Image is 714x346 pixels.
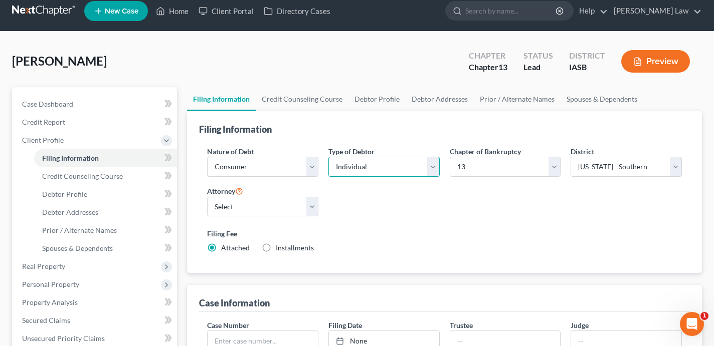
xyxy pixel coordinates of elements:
[207,185,243,197] label: Attorney
[22,136,64,144] span: Client Profile
[571,146,594,157] label: District
[680,312,704,336] iframe: Intercom live chat
[22,118,65,126] span: Credit Report
[199,297,270,309] div: Case Information
[609,2,701,20] a: [PERSON_NAME] Law
[207,228,682,239] label: Filing Fee
[328,320,362,330] label: Filing Date
[194,2,259,20] a: Client Portal
[256,87,348,111] a: Credit Counseling Course
[574,2,608,20] a: Help
[22,262,65,270] span: Real Property
[348,87,406,111] a: Debtor Profile
[42,244,113,252] span: Spouses & Dependents
[12,54,107,68] span: [PERSON_NAME]
[34,149,177,167] a: Filing Information
[151,2,194,20] a: Home
[450,146,521,157] label: Chapter of Bankruptcy
[450,320,473,330] label: Trustee
[700,312,708,320] span: 1
[14,311,177,329] a: Secured Claims
[569,50,605,62] div: District
[42,208,98,216] span: Debtor Addresses
[34,203,177,221] a: Debtor Addresses
[22,316,70,324] span: Secured Claims
[561,87,643,111] a: Spouses & Dependents
[469,50,507,62] div: Chapter
[571,320,589,330] label: Judge
[621,50,690,73] button: Preview
[22,298,78,306] span: Property Analysis
[523,62,553,73] div: Lead
[187,87,256,111] a: Filing Information
[14,113,177,131] a: Credit Report
[14,95,177,113] a: Case Dashboard
[22,280,79,288] span: Personal Property
[42,172,123,180] span: Credit Counseling Course
[199,123,272,135] div: Filing Information
[498,62,507,72] span: 13
[34,167,177,185] a: Credit Counseling Course
[34,239,177,257] a: Spouses & Dependents
[474,87,561,111] a: Prior / Alternate Names
[569,62,605,73] div: IASB
[22,334,105,342] span: Unsecured Priority Claims
[259,2,335,20] a: Directory Cases
[14,293,177,311] a: Property Analysis
[523,50,553,62] div: Status
[42,190,87,198] span: Debtor Profile
[406,87,474,111] a: Debtor Addresses
[42,226,117,234] span: Prior / Alternate Names
[207,146,254,157] label: Nature of Debt
[34,185,177,203] a: Debtor Profile
[34,221,177,239] a: Prior / Alternate Names
[469,62,507,73] div: Chapter
[22,100,73,108] span: Case Dashboard
[276,243,314,252] span: Installments
[207,320,249,330] label: Case Number
[328,146,375,157] label: Type of Debtor
[105,8,138,15] span: New Case
[465,2,557,20] input: Search by name...
[221,243,250,252] span: Attached
[42,154,99,162] span: Filing Information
